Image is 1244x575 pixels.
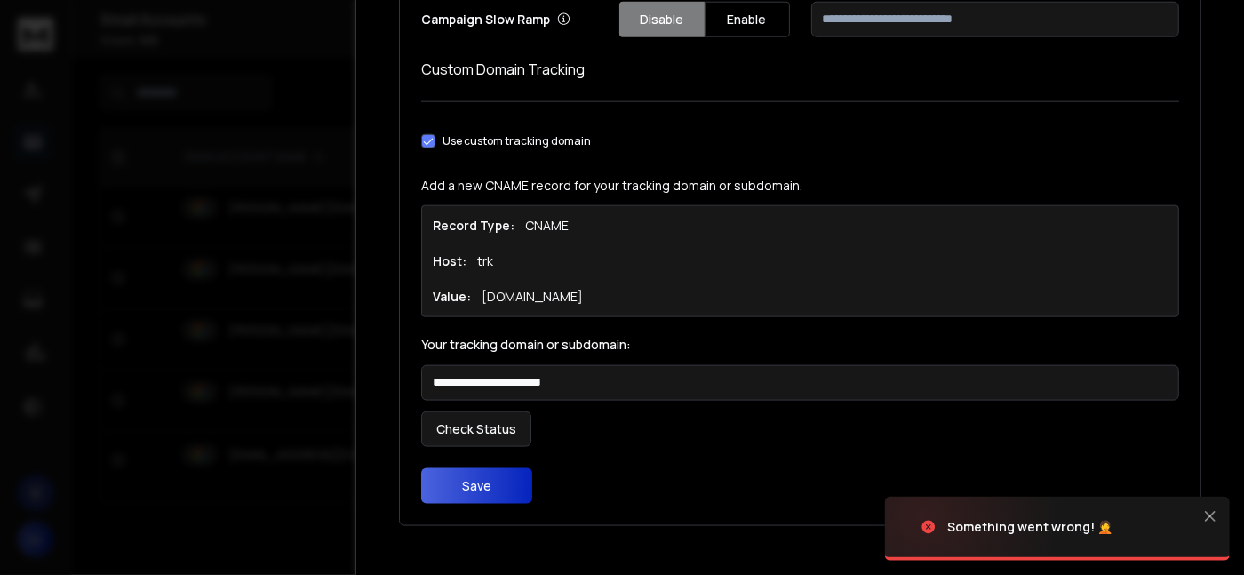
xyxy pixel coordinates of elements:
[421,411,531,447] button: Check Status
[947,518,1112,536] div: Something went wrong! 🤦
[482,288,583,306] p: [DOMAIN_NAME]
[433,252,466,270] h1: Host:
[705,2,790,37] button: Enable
[885,479,1063,575] img: image
[477,252,493,270] p: trk
[421,339,1179,351] label: Your tracking domain or subdomain:
[421,11,570,28] p: Campaign Slow Ramp
[433,217,514,235] h1: Record Type:
[421,468,532,504] button: Save
[421,177,1179,195] p: Add a new CNAME record for your tracking domain or subdomain.
[619,2,705,37] button: Disable
[443,134,591,148] label: Use custom tracking domain
[421,59,1179,80] h1: Custom Domain Tracking
[525,217,569,235] p: CNAME
[433,288,471,306] h1: Value:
